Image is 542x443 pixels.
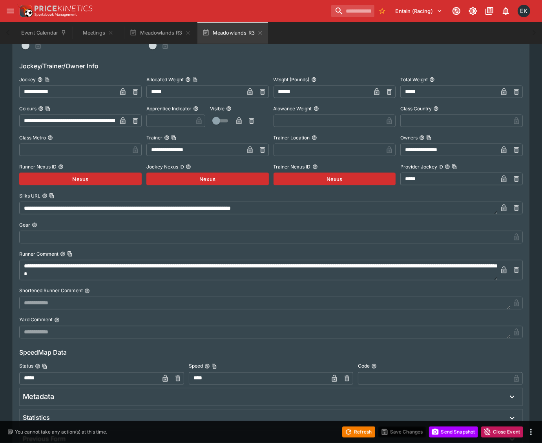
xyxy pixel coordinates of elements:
button: Nexus [274,173,396,185]
button: Emily Kim [515,2,533,20]
button: TrainerCopy To Clipboard [164,135,170,141]
button: Copy To Clipboard [45,106,51,112]
button: more [526,427,536,437]
button: Copy To Clipboard [67,251,73,257]
p: Colours [19,105,36,112]
h6: SpeedMap Data [19,348,523,357]
button: Copy To Clipboard [426,135,432,141]
button: Notifications [499,4,513,18]
button: Total Weight [429,77,435,82]
button: Send Snapshot [429,427,478,438]
img: PriceKinetics [35,5,93,11]
p: Silks URL [19,192,40,199]
button: OwnersCopy To Clipboard [419,135,425,141]
button: Nexus [19,173,142,185]
button: Meadowlands R3 [197,22,268,44]
p: Runner Comment [19,251,58,257]
p: Jockey Nexus ID [146,163,184,170]
p: Trainer Nexus ID [274,163,311,170]
button: Nexus [146,173,269,185]
p: Weight (Pounds) [274,76,310,83]
button: No Bookmarks [376,5,389,17]
p: Gear [19,222,30,228]
img: PriceKinetics Logo [17,3,33,19]
button: Copy To Clipboard [49,193,55,199]
p: Class Metro [19,134,46,141]
button: Toggle light/dark mode [466,4,480,18]
button: Documentation [482,4,496,18]
p: Status [19,363,33,370]
button: open drawer [3,4,17,18]
button: Alowance Weight [314,106,319,112]
p: Alowance Weight [274,105,312,112]
button: Copy To Clipboard [42,364,47,369]
p: Total Weight [400,76,428,83]
button: SpeedCopy To Clipboard [204,364,210,369]
button: Close Event [481,427,523,438]
button: Select Tenant [391,5,447,17]
button: Runner Nexus ID [58,164,64,170]
button: Copy To Clipboard [171,135,177,141]
button: Shortened Runner Comment [84,288,90,294]
button: Meadowlands R3 [125,22,195,44]
p: Provider Jockey ID [400,163,443,170]
button: Jockey Nexus ID [186,164,191,170]
button: Event Calendar [16,22,71,44]
p: Owners [400,134,418,141]
button: JockeyCopy To Clipboard [37,77,43,82]
button: Trainer Nexus ID [312,164,318,170]
button: Connected to PK [449,4,464,18]
p: Visible [210,105,224,112]
button: Apprentice Indicator [193,106,199,112]
p: You cannot take any action(s) at this time. [15,428,107,436]
button: Class Country [433,106,439,112]
p: Runner Nexus ID [19,163,57,170]
button: Visible [226,106,232,112]
button: Copy To Clipboard [44,77,50,82]
button: Copy To Clipboard [192,77,198,82]
h6: Jockey/Trainer/Owner Info [19,61,523,71]
input: search [331,5,374,17]
button: Allocated WeightCopy To Clipboard [185,77,191,82]
p: Shortened Runner Comment [19,287,83,294]
p: Yard Comment [19,317,53,323]
button: Weight (Pounds) [311,77,317,82]
button: Refresh [342,427,375,438]
p: Speed [189,363,203,370]
h5: Metadata [23,392,54,401]
h6: Statistics [23,414,50,422]
button: Code [371,364,377,369]
p: Allocated Weight [146,76,184,83]
p: Apprentice Indicator [146,105,192,112]
button: Yard Comment [54,317,60,323]
p: Class Country [400,105,432,112]
div: Emily Kim [518,5,530,17]
p: Code [358,363,370,370]
button: Gear [32,222,37,228]
p: Jockey [19,76,36,83]
button: StatusCopy To Clipboard [35,364,40,369]
button: Meetings [73,22,123,44]
button: Trainer Location [312,135,317,141]
img: Sportsbook Management [35,13,77,16]
button: Silks URLCopy To Clipboard [42,193,47,199]
button: Class Metro [47,135,53,141]
p: Trainer [146,134,162,141]
button: Copy To Clipboard [212,364,217,369]
button: ColoursCopy To Clipboard [38,106,44,112]
p: Trainer Location [274,134,310,141]
button: Runner CommentCopy To Clipboard [60,251,66,257]
button: Provider Jockey IDCopy To Clipboard [445,164,450,170]
button: Copy To Clipboard [452,164,457,170]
